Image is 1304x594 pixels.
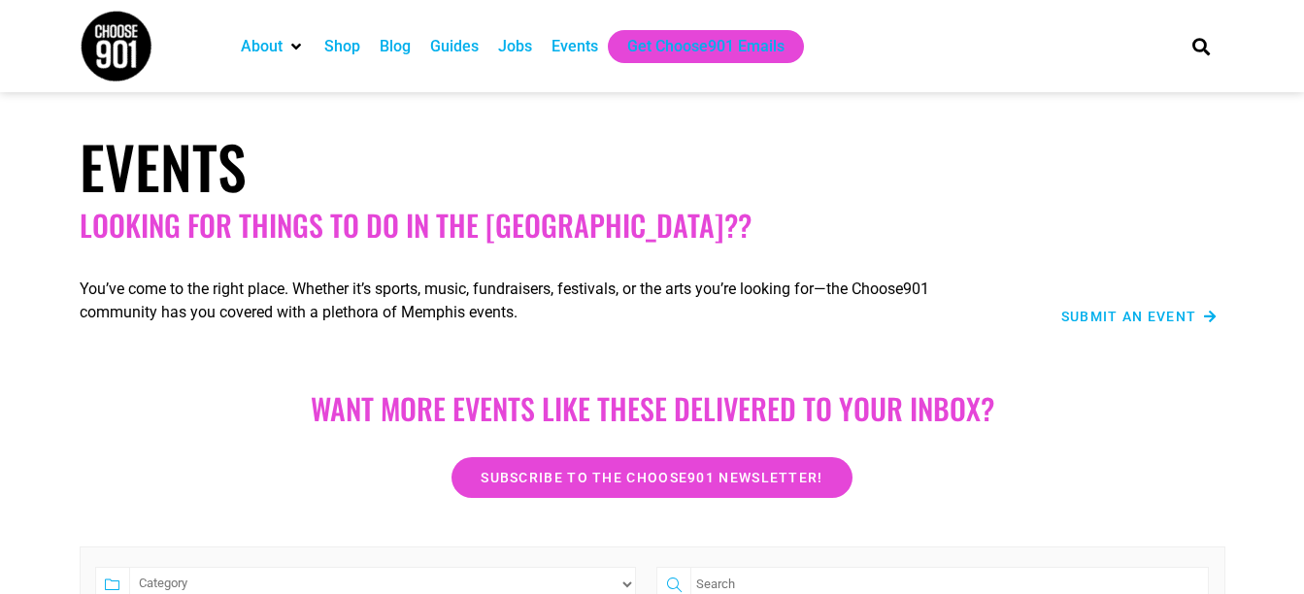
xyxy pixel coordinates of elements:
a: Events [552,35,598,58]
span: Submit an Event [1061,310,1197,323]
a: Get Choose901 Emails [627,35,785,58]
h1: Events [80,131,1225,201]
a: Jobs [498,35,532,58]
a: Blog [380,35,411,58]
a: Shop [324,35,360,58]
a: About [241,35,283,58]
a: Submit an Event [1061,310,1218,323]
div: Search [1185,30,1217,62]
nav: Main nav [231,30,1159,63]
h2: Looking for things to do in the [GEOGRAPHIC_DATA]?? [80,208,1225,243]
div: About [231,30,315,63]
a: Subscribe to the Choose901 newsletter! [451,457,852,498]
span: Subscribe to the Choose901 newsletter! [481,471,822,484]
h2: Want more EVENTS LIKE THESE DELIVERED TO YOUR INBOX? [99,391,1206,426]
p: You’ve come to the right place. Whether it’s sports, music, fundraisers, festivals, or the arts y... [80,278,992,324]
a: Guides [430,35,479,58]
